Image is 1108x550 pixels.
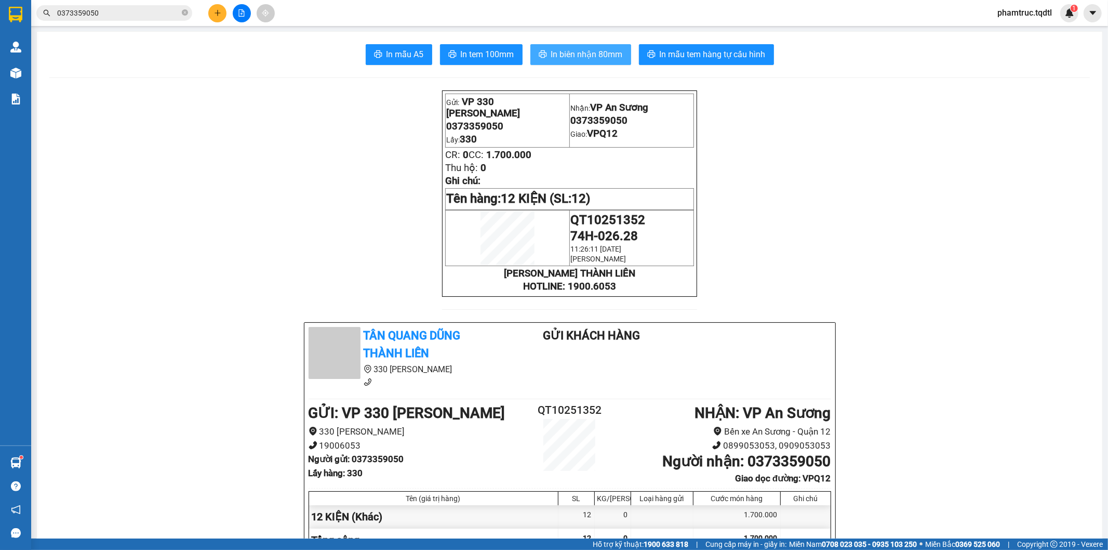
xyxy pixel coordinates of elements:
[445,175,480,187] span: Ghi chú:
[789,539,917,550] span: Miền Nam
[590,102,648,113] span: VP An Sương
[214,9,221,17] span: plus
[561,494,592,503] div: SL
[647,50,656,60] span: printer
[571,191,590,206] span: 12)
[570,213,645,227] span: QT10251352
[712,441,721,450] span: phone
[262,9,269,17] span: aim
[386,48,424,61] span: In mẫu A5
[309,468,363,478] b: Lấy hàng : 330
[583,534,592,542] span: 12
[461,48,514,61] span: In tem 100mm
[696,539,698,550] span: |
[309,427,317,436] span: environment
[695,404,831,422] b: NHẬN : VP An Sương
[523,281,616,292] strong: HOTLINE: 1900.6053
[639,44,774,65] button: printerIn mẫu tem hàng tự cấu hình
[660,48,766,61] span: In mẫu tem hàng tự cấu hình
[530,44,631,65] button: printerIn biên nhận 80mm
[543,329,640,342] b: Gửi khách hàng
[463,149,469,161] span: 0
[1071,5,1078,12] sup: 1
[558,505,595,529] div: 12
[587,128,618,139] span: VPQ12
[5,69,70,89] b: Bến xe An Sương - Quận 12
[364,365,372,373] span: environment
[783,494,828,503] div: Ghi chú
[20,456,23,459] sup: 1
[446,96,569,119] p: Gửi:
[613,439,831,453] li: 0899053053, 0909053053
[182,8,188,18] span: close-circle
[309,363,502,376] li: 330 [PERSON_NAME]
[309,404,505,422] b: GỬI : VP 330 [PERSON_NAME]
[309,439,526,453] li: 19006053
[822,540,917,548] strong: 0708 023 035 - 0935 103 250
[364,329,461,360] b: Tân Quang Dũng Thành Liên
[312,534,360,546] span: Tổng cộng
[182,9,188,16] span: close-circle
[624,534,628,542] span: 0
[440,44,523,65] button: printerIn tem 100mm
[309,425,526,439] li: 330 [PERSON_NAME]
[570,245,621,253] span: 11:26:11 [DATE]
[1050,541,1058,548] span: copyright
[11,505,21,515] span: notification
[551,48,623,61] span: In biên nhận 80mm
[10,42,21,53] img: warehouse-icon
[1065,8,1074,18] img: icon-new-feature
[1072,5,1076,12] span: 1
[238,9,245,17] span: file-add
[446,191,590,206] span: Tên hàng:
[448,50,457,60] span: printer
[208,4,226,22] button: plus
[72,56,138,79] li: VP VP 330 [PERSON_NAME]
[662,453,831,470] b: Người nhận : 0373359050
[613,425,831,439] li: Bến xe An Sương - Quận 12
[504,268,635,279] strong: [PERSON_NAME] THÀNH LIÊN
[1088,8,1098,18] span: caret-down
[713,427,722,436] span: environment
[9,7,22,22] img: logo-vxr
[11,481,21,491] span: question-circle
[696,494,778,503] div: Cước món hàng
[570,255,626,263] span: [PERSON_NAME]
[445,149,460,161] span: CR:
[57,7,180,19] input: Tìm tên, số ĐT hoặc mã đơn
[570,102,693,113] p: Nhận:
[693,505,781,529] div: 1.700.000
[501,191,590,206] span: 12 KIỆN (SL:
[634,494,690,503] div: Loại hàng gửi
[445,162,478,174] span: Thu hộ:
[595,505,631,529] div: 0
[10,94,21,104] img: solution-icon
[593,539,688,550] span: Hỗ trợ kỹ thuật:
[309,441,317,450] span: phone
[5,70,12,77] span: environment
[309,505,558,529] div: 12 KIỆN (Khác)
[539,50,547,60] span: printer
[10,68,21,78] img: warehouse-icon
[1008,539,1009,550] span: |
[570,130,618,138] span: Giao:
[5,56,72,68] li: VP VP An Sương
[446,136,477,144] span: Lấy:
[460,134,477,145] span: 330
[570,115,628,126] span: 0373359050
[309,454,404,464] b: Người gửi : 0373359050
[469,149,484,161] span: CC:
[11,528,21,538] span: message
[570,229,638,243] span: 74H-026.28
[1084,4,1102,22] button: caret-down
[233,4,251,22] button: file-add
[374,50,382,60] span: printer
[744,534,778,542] span: 1.700.000
[446,96,520,119] span: VP 330 [PERSON_NAME]
[364,378,372,386] span: phone
[10,457,21,468] img: warehouse-icon
[5,5,151,44] li: Tân Quang Dũng Thành Liên
[257,4,275,22] button: aim
[919,542,923,546] span: ⚪️
[312,494,555,503] div: Tên (giá trị hàng)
